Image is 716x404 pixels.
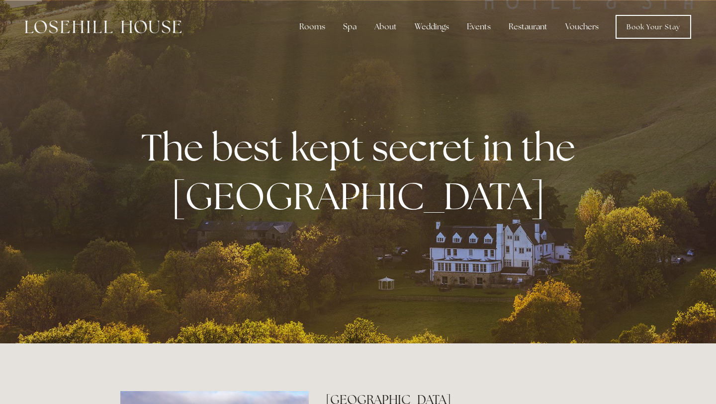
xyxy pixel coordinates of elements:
div: About [366,17,405,37]
a: Book Your Stay [616,15,691,39]
div: Spa [335,17,364,37]
a: Vouchers [557,17,607,37]
div: Events [459,17,499,37]
img: Losehill House [25,20,181,33]
div: Restaurant [501,17,555,37]
div: Rooms [291,17,333,37]
div: Weddings [407,17,457,37]
strong: The best kept secret in the [GEOGRAPHIC_DATA] [141,123,583,220]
